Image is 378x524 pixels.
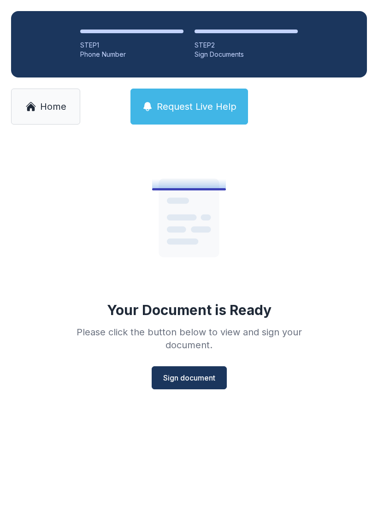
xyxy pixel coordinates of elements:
div: STEP 2 [195,41,298,50]
div: Your Document is Ready [107,302,272,318]
div: Sign Documents [195,50,298,59]
div: Phone Number [80,50,183,59]
span: Request Live Help [157,100,236,113]
span: Home [40,100,66,113]
div: Please click the button below to view and sign your document. [56,326,322,351]
div: STEP 1 [80,41,183,50]
span: Sign document [163,372,215,383]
